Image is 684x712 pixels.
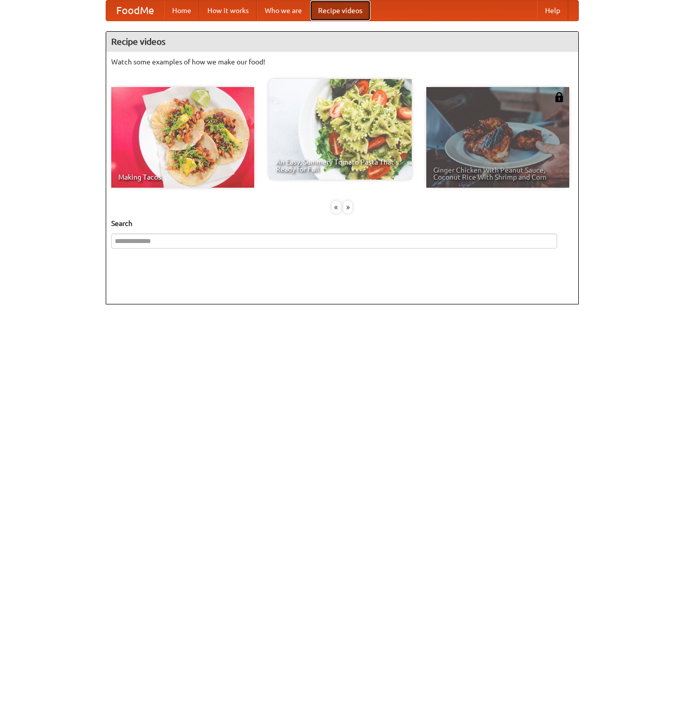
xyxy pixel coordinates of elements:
h4: Recipe videos [106,32,578,52]
p: Watch some examples of how we make our food! [111,57,573,67]
a: An Easy, Summery Tomato Pasta That's Ready for Fall [269,79,412,180]
a: FoodMe [106,1,164,21]
a: How it works [199,1,257,21]
a: Who we are [257,1,310,21]
a: Home [164,1,199,21]
h5: Search [111,218,573,228]
a: Recipe videos [310,1,370,21]
a: Making Tacos [111,87,254,188]
a: Help [537,1,568,21]
span: An Easy, Summery Tomato Pasta That's Ready for Fall [276,159,405,173]
span: Making Tacos [118,174,247,181]
div: « [332,201,341,213]
div: » [343,201,352,213]
img: 483408.png [554,92,564,102]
